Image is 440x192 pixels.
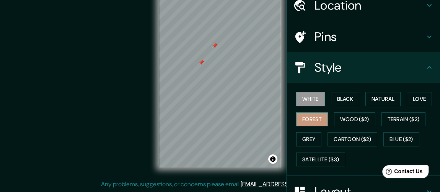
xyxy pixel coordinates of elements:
[296,112,328,126] button: Forest
[296,92,325,106] button: White
[383,132,419,146] button: Blue ($2)
[315,60,425,75] h4: Style
[287,52,440,83] div: Style
[365,92,401,106] button: Natural
[241,180,335,188] a: [EMAIL_ADDRESS][DOMAIN_NAME]
[334,112,375,126] button: Wood ($2)
[268,154,277,164] button: Toggle attribution
[315,29,425,44] h4: Pins
[331,92,360,106] button: Black
[287,21,440,52] div: Pins
[296,153,345,167] button: Satellite ($3)
[328,132,377,146] button: Cartoon ($2)
[101,180,336,189] p: Any problems, suggestions, or concerns please email .
[407,92,432,106] button: Love
[381,112,426,126] button: Terrain ($2)
[372,162,432,184] iframe: Help widget launcher
[296,132,321,146] button: Grey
